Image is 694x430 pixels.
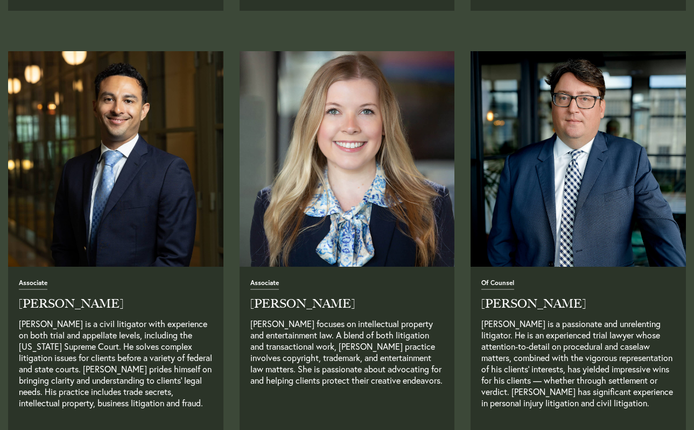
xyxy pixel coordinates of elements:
p: [PERSON_NAME] focuses on intellectual property and entertainment law. A blend of both litigation ... [250,318,444,420]
a: Read Full Bio [19,278,213,420]
h2: [PERSON_NAME] [481,298,675,310]
a: Read Full Bio [250,278,444,420]
h2: [PERSON_NAME] [250,298,444,310]
p: [PERSON_NAME] is a passionate and unrelenting litigator. He is an experienced trial lawyer whose ... [481,318,675,420]
p: [PERSON_NAME] is a civil litigator with experience on both trial and appellate levels, including ... [19,318,213,420]
span: Associate [19,280,47,290]
img: mark_mclean-1.jpg [471,51,686,267]
a: Read Full Bio [471,51,686,267]
a: Read Full Bio [8,51,223,267]
img: AC-Headshot-New-New.jpg [234,46,460,272]
span: Associate [250,280,279,290]
a: Read Full Bio [240,51,455,267]
img: AC-Headshot-josheames.jpg [8,51,223,267]
h2: [PERSON_NAME] [19,298,213,310]
span: Of Counsel [481,280,514,290]
a: Read Full Bio [481,278,675,420]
